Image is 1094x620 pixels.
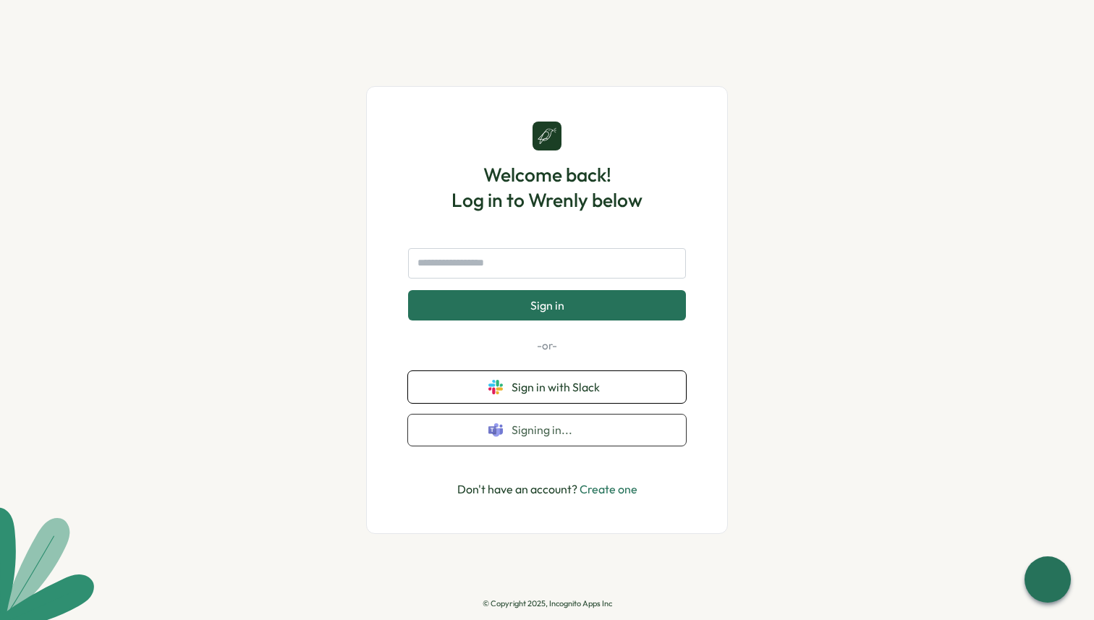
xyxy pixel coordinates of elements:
button: Sign in [408,290,686,320]
span: Sign in with Slack [512,381,606,394]
p: Don't have an account? [457,480,637,498]
p: © Copyright 2025, Incognito Apps Inc [483,599,612,608]
span: Sign in [530,299,564,312]
button: Sign in with Slack [408,371,686,403]
p: -or- [408,338,686,354]
a: Create one [580,482,637,496]
h1: Welcome back! Log in to Wrenly below [451,162,643,213]
button: Signing in... [408,415,686,446]
span: Signing in... [512,423,606,436]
